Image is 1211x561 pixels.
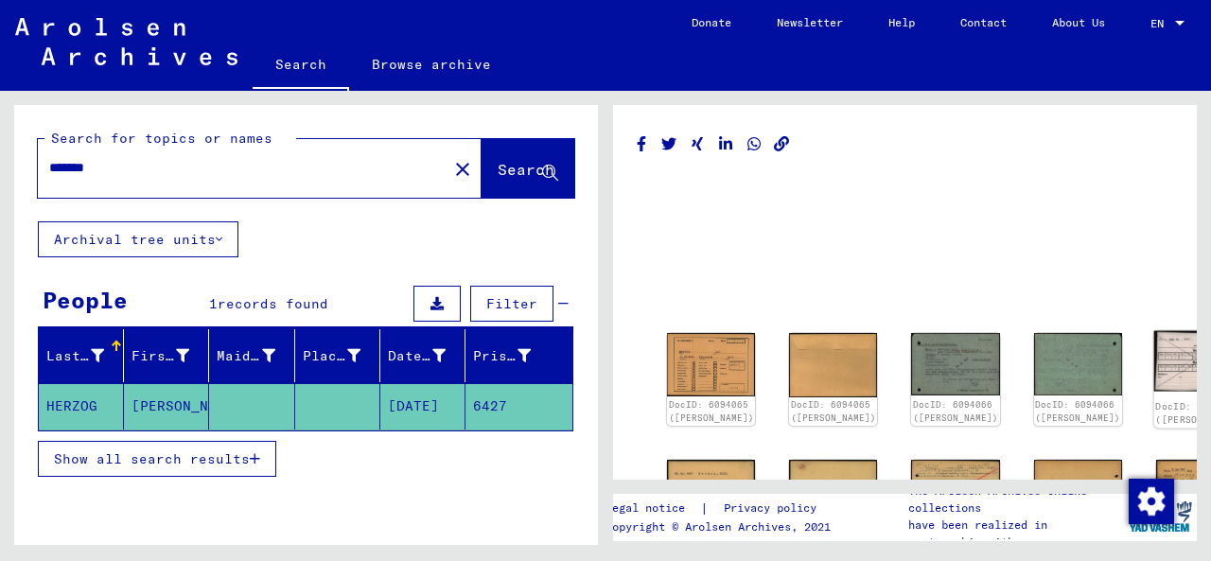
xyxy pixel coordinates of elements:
[659,132,679,156] button: Share on Twitter
[51,130,272,147] mat-label: Search for topics or names
[1150,17,1171,30] span: EN
[38,221,238,257] button: Archival tree units
[132,341,213,371] div: First Name
[709,499,839,518] a: Privacy policy
[789,333,877,397] img: 002.jpg
[465,329,572,382] mat-header-cell: Prisoner #
[605,518,839,535] p: Copyright © Arolsen Archives, 2021
[667,460,755,516] img: 001.jpg
[908,482,1124,517] p: The Arolsen Archives online collections
[38,441,276,477] button: Show all search results
[451,158,474,181] mat-icon: close
[473,341,554,371] div: Prisoner #
[789,460,877,516] img: 002.jpg
[791,399,876,423] a: DocID: 6094065 ([PERSON_NAME])
[380,329,465,382] mat-header-cell: Date of Birth
[349,42,514,87] a: Browse archive
[209,329,294,382] mat-header-cell: Maiden Name
[295,329,380,382] mat-header-cell: Place of Birth
[444,149,482,187] button: Clear
[470,286,553,322] button: Filter
[908,517,1124,551] p: have been realized in partnership with
[465,383,572,430] mat-cell: 6427
[473,346,531,366] div: Prisoner #
[39,383,124,430] mat-cell: HERZOG
[124,383,209,430] mat-cell: [PERSON_NAME]
[632,132,652,156] button: Share on Facebook
[667,333,755,396] img: 001.jpg
[303,346,360,366] div: Place of Birth
[39,329,124,382] mat-header-cell: Last Name
[54,450,250,467] span: Show all search results
[209,295,218,312] span: 1
[217,341,298,371] div: Maiden Name
[253,42,349,91] a: Search
[388,341,469,371] div: Date of Birth
[124,329,209,382] mat-header-cell: First Name
[716,132,736,156] button: Share on LinkedIn
[46,346,104,366] div: Last Name
[1125,493,1196,540] img: yv_logo.png
[745,132,764,156] button: Share on WhatsApp
[669,399,754,423] a: DocID: 6094065 ([PERSON_NAME])
[605,499,839,518] div: |
[1129,479,1174,524] img: Change consent
[15,18,237,65] img: Arolsen_neg.svg
[132,346,189,366] div: First Name
[1034,460,1122,522] img: 002.jpg
[772,132,792,156] button: Copy link
[911,333,999,395] img: 001.jpg
[380,383,465,430] mat-cell: [DATE]
[1035,399,1120,423] a: DocID: 6094066 ([PERSON_NAME])
[1128,478,1173,523] div: Change consent
[688,132,708,156] button: Share on Xing
[486,295,537,312] span: Filter
[605,499,700,518] a: Legal notice
[911,460,999,522] img: 001.jpg
[43,283,128,317] div: People
[217,346,274,366] div: Maiden Name
[482,139,574,198] button: Search
[498,160,554,179] span: Search
[218,295,328,312] span: records found
[388,346,446,366] div: Date of Birth
[46,341,128,371] div: Last Name
[913,399,998,423] a: DocID: 6094066 ([PERSON_NAME])
[303,341,384,371] div: Place of Birth
[1034,333,1122,395] img: 002.jpg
